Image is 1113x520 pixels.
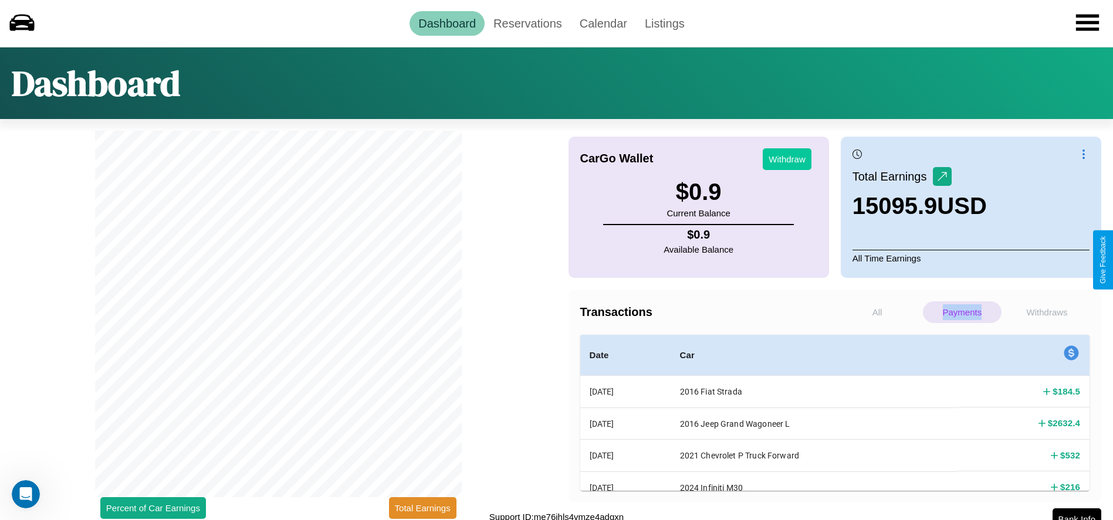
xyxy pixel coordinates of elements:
[100,497,206,519] button: Percent of Car Earnings
[671,376,959,408] th: 2016 Fiat Strada
[667,179,730,205] h3: $ 0.9
[1053,385,1080,397] h4: $ 184.5
[389,497,456,519] button: Total Earnings
[763,148,811,170] button: Withdraw
[580,440,671,471] th: [DATE]
[571,11,636,36] a: Calendar
[580,471,671,503] th: [DATE]
[580,152,654,165] h4: CarGo Wallet
[671,440,959,471] th: 2021 Chevrolet P Truck Forward
[12,59,180,107] h1: Dashboard
[590,348,661,362] h4: Date
[580,407,671,439] th: [DATE]
[1007,301,1087,323] p: Withdraws
[852,166,933,187] p: Total Earnings
[1099,236,1107,284] div: Give Feedback
[838,301,917,323] p: All
[680,348,949,362] h4: Car
[664,228,733,242] h4: $ 0.9
[671,407,959,439] th: 2016 Jeep Grand Wagoneer L
[923,301,1002,323] p: Payments
[1060,481,1080,493] h4: $ 216
[664,242,733,257] p: Available Balance
[580,305,835,319] h4: Transactions
[580,376,671,408] th: [DATE]
[667,205,730,221] p: Current Balance
[410,11,485,36] a: Dashboard
[671,471,959,503] th: 2024 Infiniti M30
[1060,449,1080,461] h4: $ 532
[852,250,1090,266] p: All Time Earnings
[12,480,40,508] iframe: Intercom live chat
[636,11,693,36] a: Listings
[485,11,571,36] a: Reservations
[852,193,987,219] h3: 15095.9 USD
[1048,417,1080,429] h4: $ 2632.4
